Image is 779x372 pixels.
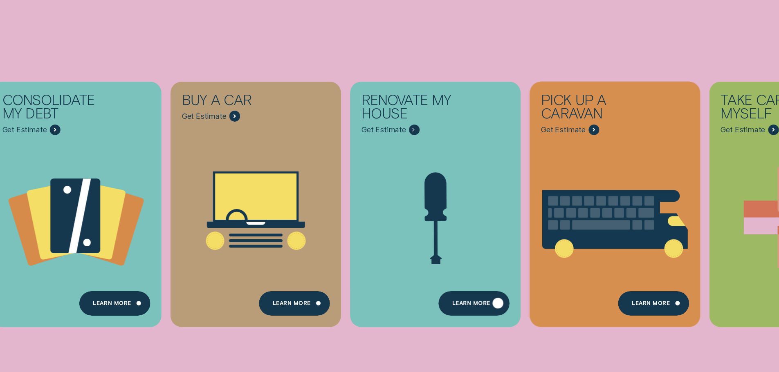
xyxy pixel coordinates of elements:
[350,81,521,320] a: Renovate My House - Learn more
[439,291,510,316] a: Learn more
[361,93,471,124] div: Renovate My House
[2,125,47,134] span: Get Estimate
[541,93,650,124] div: Pick up a caravan
[79,291,150,316] a: Learn more
[530,81,700,320] a: Pick up a caravan - Learn more
[182,93,291,111] div: Buy a car
[618,291,689,316] a: Learn More
[2,93,112,124] div: Consolidate my debt
[171,81,341,320] a: Buy a car - Learn more
[259,291,330,316] a: Learn More
[361,125,406,134] span: Get Estimate
[541,125,586,134] span: Get Estimate
[721,125,765,134] span: Get Estimate
[182,112,227,121] span: Get Estimate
